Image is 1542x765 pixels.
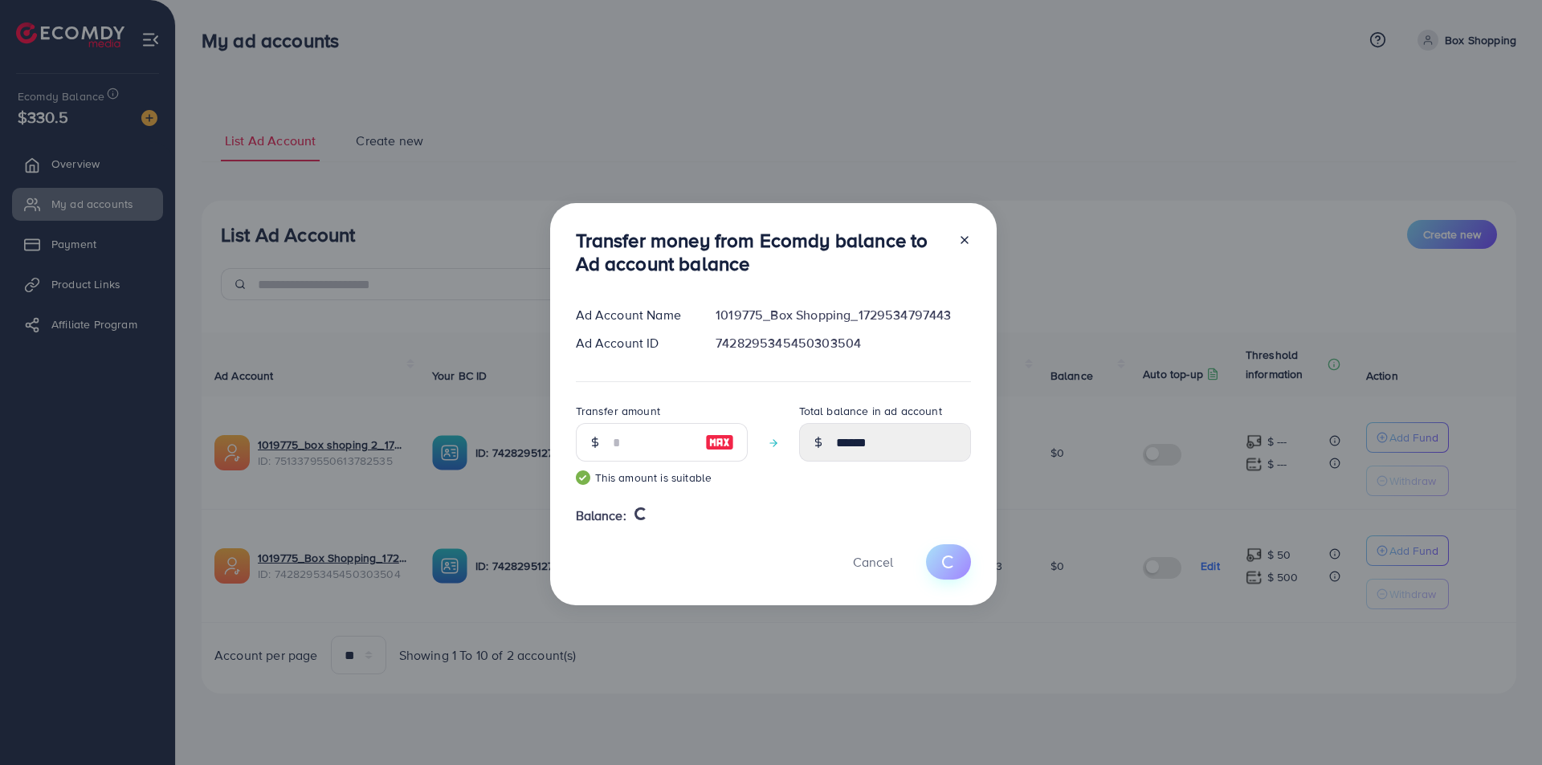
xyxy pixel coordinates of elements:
[853,553,893,571] span: Cancel
[563,334,704,352] div: Ad Account ID
[833,544,913,579] button: Cancel
[703,334,983,352] div: 7428295345450303504
[576,470,590,485] img: guide
[799,403,942,419] label: Total balance in ad account
[576,470,748,486] small: This amount is suitable
[576,229,945,275] h3: Transfer money from Ecomdy balance to Ad account balance
[705,433,734,452] img: image
[703,306,983,324] div: 1019775_Box Shopping_1729534797443
[576,507,626,525] span: Balance:
[576,403,660,419] label: Transfer amount
[1474,693,1530,753] iframe: Chat
[563,306,704,324] div: Ad Account Name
